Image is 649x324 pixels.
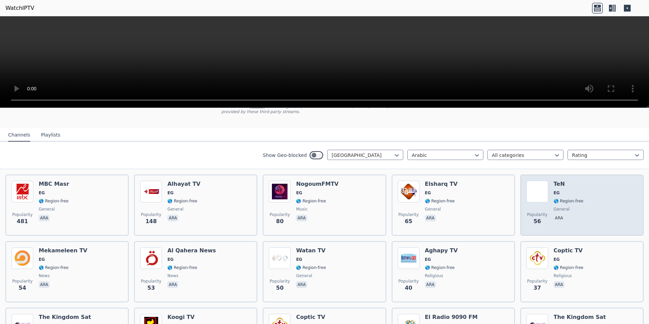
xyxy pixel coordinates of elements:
[398,181,420,202] img: Elsharq TV
[425,198,455,204] span: 🌎 Region-free
[39,314,91,321] h6: The Kingdom Sat
[554,190,560,196] span: EG
[296,247,326,254] h6: Watan TV
[167,247,216,254] h6: Al Qahera News
[425,181,458,187] h6: Elsharq TV
[425,206,441,212] span: general
[167,257,173,262] span: EG
[263,152,307,159] label: Show Geo-blocked
[405,217,412,226] span: 65
[167,206,183,212] span: general
[554,273,572,278] span: religious
[296,314,326,321] h6: Coptic TV
[12,181,33,202] img: MBC Masr
[39,198,69,204] span: 🌎 Region-free
[39,206,55,212] span: general
[405,284,412,292] span: 40
[19,284,26,292] span: 54
[39,281,50,288] p: ara
[39,247,87,254] h6: Mekameleen TV
[5,4,34,12] a: WatchIPTV
[167,190,173,196] span: EG
[527,212,548,217] span: Popularity
[141,212,161,217] span: Popularity
[167,181,200,187] h6: Alhayat TV
[167,273,178,278] span: news
[425,190,431,196] span: EG
[41,129,60,142] button: Playlists
[554,247,583,254] h6: Coptic TV
[296,257,302,262] span: EG
[398,247,420,269] img: Aghapy TV
[141,278,161,284] span: Popularity
[12,247,33,269] img: Mekameleen TV
[39,181,69,187] h6: MBC Masr
[296,215,307,221] p: ara
[140,247,162,269] img: Al Qahera News
[296,181,338,187] h6: NogoumFMTV
[554,281,564,288] p: ara
[167,281,178,288] p: ara
[425,281,436,288] p: ara
[39,273,50,278] span: news
[276,284,283,292] span: 50
[398,212,419,217] span: Popularity
[296,190,302,196] span: EG
[296,273,312,278] span: general
[534,284,541,292] span: 37
[12,278,33,284] span: Popularity
[39,190,45,196] span: EG
[554,265,583,270] span: 🌎 Region-free
[276,217,283,226] span: 80
[145,217,156,226] span: 148
[425,215,436,221] p: ara
[296,198,326,204] span: 🌎 Region-free
[8,129,30,142] button: Channels
[296,265,326,270] span: 🌎 Region-free
[554,314,606,321] h6: The Kingdom Sat
[147,284,155,292] span: 53
[425,247,458,254] h6: Aghapy TV
[269,181,291,202] img: NogoumFMTV
[296,206,308,212] span: music
[12,212,33,217] span: Popularity
[167,265,197,270] span: 🌎 Region-free
[167,215,178,221] p: ara
[39,215,50,221] p: ara
[39,257,45,262] span: EG
[527,278,548,284] span: Popularity
[554,206,570,212] span: general
[526,181,548,202] img: TeN
[554,215,564,221] p: ara
[554,257,560,262] span: EG
[534,217,541,226] span: 56
[554,198,583,204] span: 🌎 Region-free
[269,247,291,269] img: Watan TV
[554,181,583,187] h6: TeN
[425,273,443,278] span: religious
[17,217,28,226] span: 481
[425,314,478,321] h6: El Radio 9090 FM
[526,247,548,269] img: Coptic TV
[296,281,307,288] p: ara
[270,212,290,217] span: Popularity
[270,278,290,284] span: Popularity
[39,265,69,270] span: 🌎 Region-free
[398,278,419,284] span: Popularity
[140,181,162,202] img: Alhayat TV
[425,257,431,262] span: EG
[167,198,197,204] span: 🌎 Region-free
[167,314,197,321] h6: Koogi TV
[425,265,455,270] span: 🌎 Region-free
